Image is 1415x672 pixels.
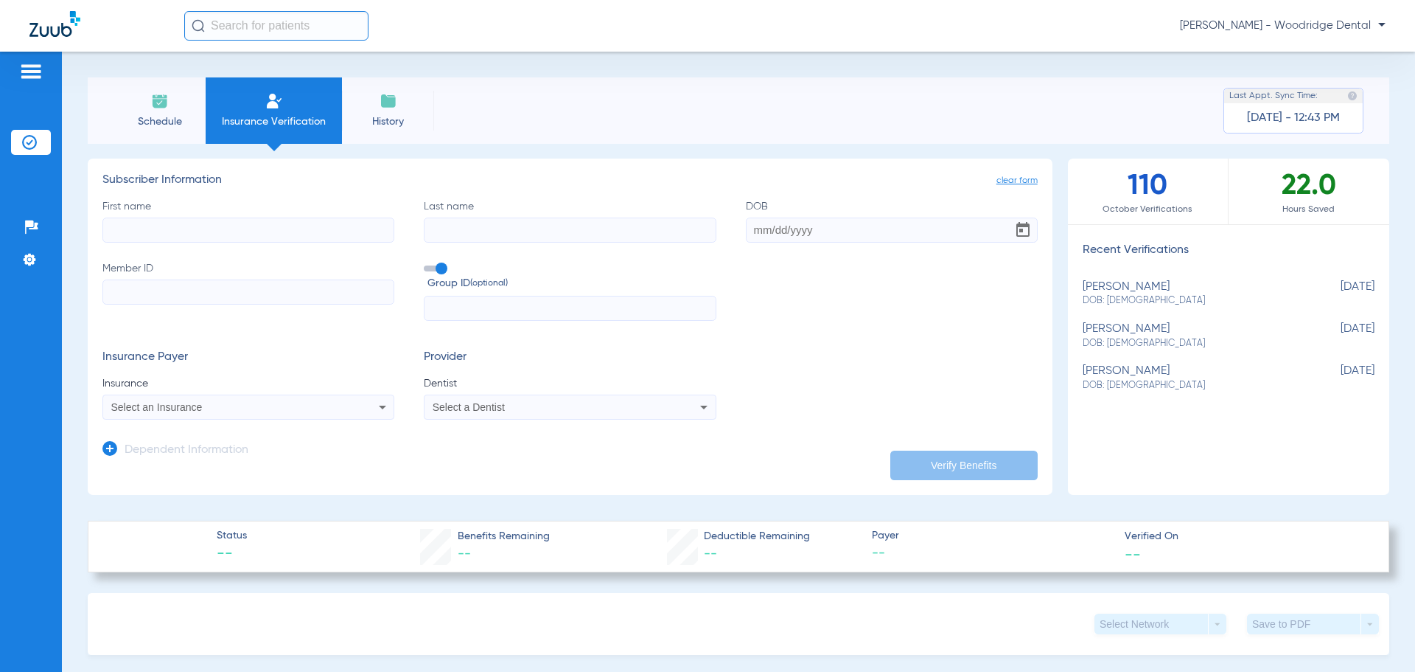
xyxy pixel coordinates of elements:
img: hamburger-icon [19,63,43,80]
span: Last Appt. Sync Time: [1229,89,1318,103]
input: Search for patients [184,11,368,41]
span: October Verifications [1068,202,1228,217]
img: Manual Insurance Verification [265,92,283,110]
button: Open calendar [1008,215,1038,245]
h3: Provider [424,350,716,365]
h3: Recent Verifications [1068,243,1389,258]
img: last sync help info [1347,91,1358,101]
span: DOB: [DEMOGRAPHIC_DATA] [1083,337,1301,350]
span: History [353,114,423,129]
span: Payer [872,528,1112,544]
button: Verify Benefits [890,451,1038,480]
span: -- [872,544,1112,563]
span: [PERSON_NAME] - Woodridge Dental [1180,18,1386,33]
span: [DATE] - 12:43 PM [1247,111,1340,125]
span: Select an Insurance [111,401,203,413]
span: Schedule [125,114,195,129]
span: Group ID [427,276,716,291]
input: DOBOpen calendar [746,218,1038,243]
div: [PERSON_NAME] [1083,280,1301,308]
span: Insurance Verification [217,114,331,129]
h3: Dependent Information [125,443,248,458]
span: Status [217,528,247,544]
span: DOB: [DEMOGRAPHIC_DATA] [1083,294,1301,308]
span: [DATE] [1301,280,1374,308]
span: Insurance [102,376,394,391]
input: First name [102,218,394,243]
span: [DATE] [1301,364,1374,392]
span: -- [704,547,717,561]
label: Member ID [102,261,394,322]
span: clear form [996,173,1038,188]
span: -- [458,547,471,561]
div: 22.0 [1229,159,1389,224]
img: History [380,92,397,110]
span: [DATE] [1301,322,1374,350]
span: Hours Saved [1229,202,1389,217]
label: First name [102,199,394,243]
span: Verified On [1125,529,1365,544]
span: DOB: [DEMOGRAPHIC_DATA] [1083,379,1301,392]
img: Search Icon [192,19,205,32]
small: (optional) [470,276,508,291]
h3: Subscriber Information [102,173,1038,188]
input: Member ID [102,280,394,305]
span: Select a Dentist [433,401,505,413]
input: Last name [424,218,716,243]
span: Benefits Remaining [458,529,550,544]
span: Dentist [424,376,716,391]
div: [PERSON_NAME] [1083,364,1301,392]
h3: Insurance Payer [102,350,394,365]
label: DOB [746,199,1038,243]
span: -- [217,544,247,565]
img: Schedule [151,92,169,110]
label: Last name [424,199,716,243]
span: Deductible Remaining [704,529,810,544]
span: -- [1125,546,1141,561]
div: 110 [1068,159,1229,224]
img: Zuub Logo [29,11,80,37]
div: [PERSON_NAME] [1083,322,1301,350]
